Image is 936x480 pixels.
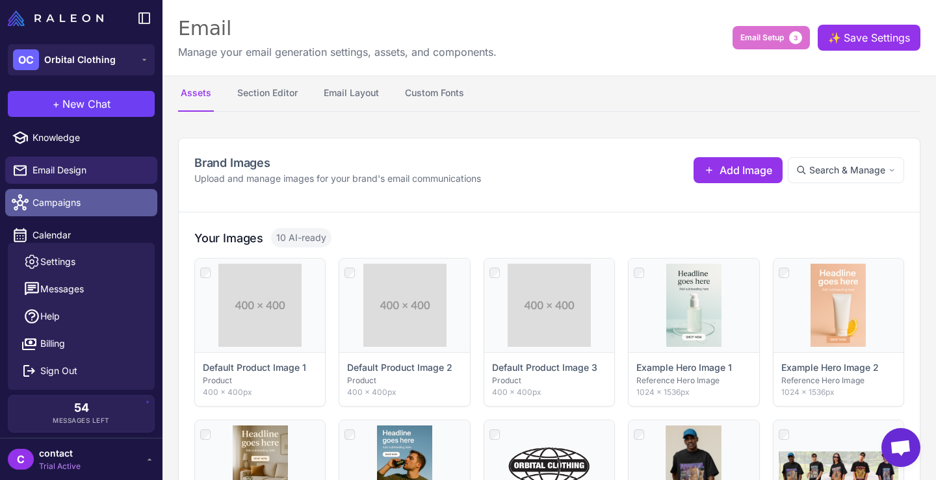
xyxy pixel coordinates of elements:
[694,157,783,183] button: Add Image
[347,375,461,386] p: Product
[789,31,802,44] span: 3
[32,196,147,210] span: Campaigns
[203,386,317,398] p: 400 × 400px
[740,32,784,44] span: Email Setup
[321,75,382,112] button: Email Layout
[8,10,109,26] a: Raleon Logo
[781,375,896,386] p: Reference Hero Image
[32,228,147,242] span: Calendar
[8,10,103,26] img: Raleon Logo
[5,124,157,151] a: Knowledge
[13,49,39,70] div: OC
[194,229,263,247] h3: Your Images
[40,282,84,296] span: Messages
[40,336,65,351] span: Billing
[39,446,81,461] span: contact
[8,449,34,470] div: C
[5,157,157,184] a: Email Design
[733,26,810,49] button: Email Setup3
[781,360,879,375] p: Example Hero Image 2
[44,53,116,67] span: Orbital Clothing
[402,75,467,112] button: Custom Fonts
[53,416,110,425] span: Messages Left
[40,309,60,323] span: Help
[828,30,838,40] span: ✨
[13,303,149,330] a: Help
[788,157,904,183] button: Search & Manage
[636,360,732,375] p: Example Hero Image 1
[818,25,920,51] button: ✨Save Settings
[40,255,75,269] span: Settings
[235,75,300,112] button: Section Editor
[62,96,110,112] span: New Chat
[32,131,147,145] span: Knowledge
[636,386,751,398] p: 1024 × 1536px
[8,91,155,117] button: +New Chat
[881,428,920,467] div: Open chat
[347,386,461,398] p: 400 × 400px
[13,275,149,303] button: Messages
[809,163,885,177] span: Search & Manage
[492,386,606,398] p: 400 × 400px
[492,360,597,375] p: Default Product Image 3
[194,154,481,171] h2: Brand Images
[492,375,606,386] p: Product
[32,163,147,177] span: Email Design
[271,228,331,247] span: 10 AI-ready
[720,162,772,178] span: Add Image
[203,360,306,375] p: Default Product Image 1
[178,16,497,42] div: Email
[53,96,60,112] span: +
[74,402,89,414] span: 54
[8,44,155,75] button: OCOrbital Clothing
[178,44,497,60] p: Manage your email generation settings, assets, and components.
[13,357,149,385] button: Sign Out
[194,171,481,186] p: Upload and manage images for your brand's email communications
[178,75,214,112] button: Assets
[5,189,157,216] a: Campaigns
[40,364,77,378] span: Sign Out
[5,221,157,249] a: Calendar
[781,386,896,398] p: 1024 × 1536px
[203,375,317,386] p: Product
[39,461,81,472] span: Trial Active
[347,360,452,375] p: Default Product Image 2
[636,375,751,386] p: Reference Hero Image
